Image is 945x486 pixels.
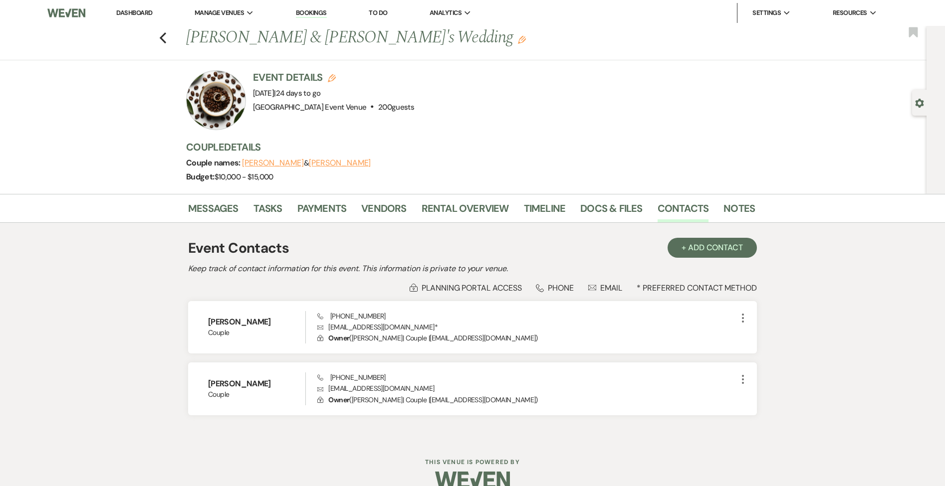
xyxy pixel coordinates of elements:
h6: [PERSON_NAME] [208,317,305,327]
button: Edit [518,35,526,44]
button: + Add Contact [668,238,757,258]
span: & [242,158,371,168]
span: Analytics [430,8,462,18]
span: [DATE] [253,88,320,98]
button: Open lead details [915,98,924,107]
p: [EMAIL_ADDRESS][DOMAIN_NAME] * [317,322,737,332]
h1: [PERSON_NAME] & [PERSON_NAME]'s Wedding [186,26,633,50]
div: Phone [536,283,574,293]
a: Dashboard [116,8,152,17]
span: Couple names: [186,158,242,168]
span: Settings [752,8,781,18]
a: Timeline [524,200,566,222]
div: * Preferred Contact Method [188,283,757,293]
p: ( [PERSON_NAME] | Couple | [EMAIL_ADDRESS][DOMAIN_NAME] ) [317,332,737,343]
a: Payments [297,200,347,222]
a: Notes [723,200,755,222]
span: [PHONE_NUMBER] [317,312,386,321]
span: 24 days to go [276,88,321,98]
span: Owner [328,395,349,404]
a: To Do [369,8,387,17]
button: [PERSON_NAME] [309,159,371,167]
span: $10,000 - $15,000 [215,172,273,182]
a: Docs & Files [580,200,642,222]
span: Manage Venues [195,8,244,18]
span: Couple [208,389,305,400]
a: Rental Overview [422,200,509,222]
span: 200 guests [378,102,414,112]
a: Messages [188,200,238,222]
span: [GEOGRAPHIC_DATA] Event Venue [253,102,366,112]
button: [PERSON_NAME] [242,159,304,167]
a: Tasks [253,200,282,222]
span: [PHONE_NUMBER] [317,373,386,382]
img: Weven Logo [47,2,85,23]
h3: Event Details [253,70,414,84]
a: Bookings [296,8,327,18]
div: Planning Portal Access [410,283,521,293]
span: Budget: [186,171,215,182]
span: Resources [833,8,867,18]
p: [EMAIL_ADDRESS][DOMAIN_NAME] [317,383,737,394]
h3: Couple Details [186,140,745,154]
a: Contacts [658,200,709,222]
h1: Event Contacts [188,238,289,259]
h2: Keep track of contact information for this event. This information is private to your venue. [188,263,757,275]
span: Owner [328,333,349,342]
a: Vendors [361,200,406,222]
p: ( [PERSON_NAME] | Couple | [EMAIL_ADDRESS][DOMAIN_NAME] ) [317,394,737,405]
span: Couple [208,327,305,338]
div: Email [588,283,623,293]
h6: [PERSON_NAME] [208,378,305,389]
span: | [274,88,320,98]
